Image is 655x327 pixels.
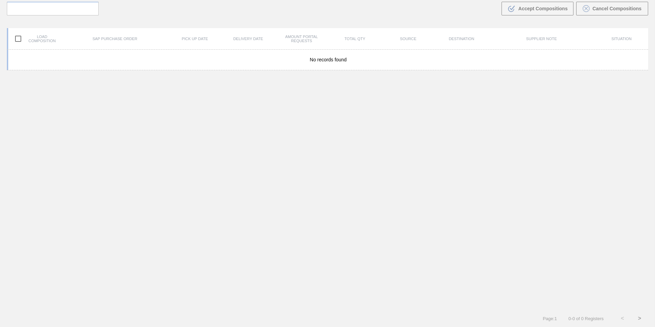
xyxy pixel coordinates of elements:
[62,37,168,41] div: SAP Purchase Order
[382,37,435,41] div: Source
[592,6,641,11] span: Cancel Compositions
[543,316,557,321] span: Page : 1
[518,6,568,11] span: Accept Compositions
[614,310,631,327] button: <
[310,57,346,62] span: No records found
[8,32,62,46] div: Load composition
[567,316,604,321] span: 0 - 0 of 0 Registers
[576,2,648,15] button: Cancel Compositions
[222,37,275,41] div: Delivery Date
[328,37,382,41] div: Total Qty
[435,37,488,41] div: Destination
[488,37,595,41] div: Supplier Note
[595,37,648,41] div: Situation
[168,37,222,41] div: Pick up Date
[631,310,648,327] button: >
[275,35,328,43] div: Amount Portal Requests
[502,2,573,15] button: Accept Compositions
